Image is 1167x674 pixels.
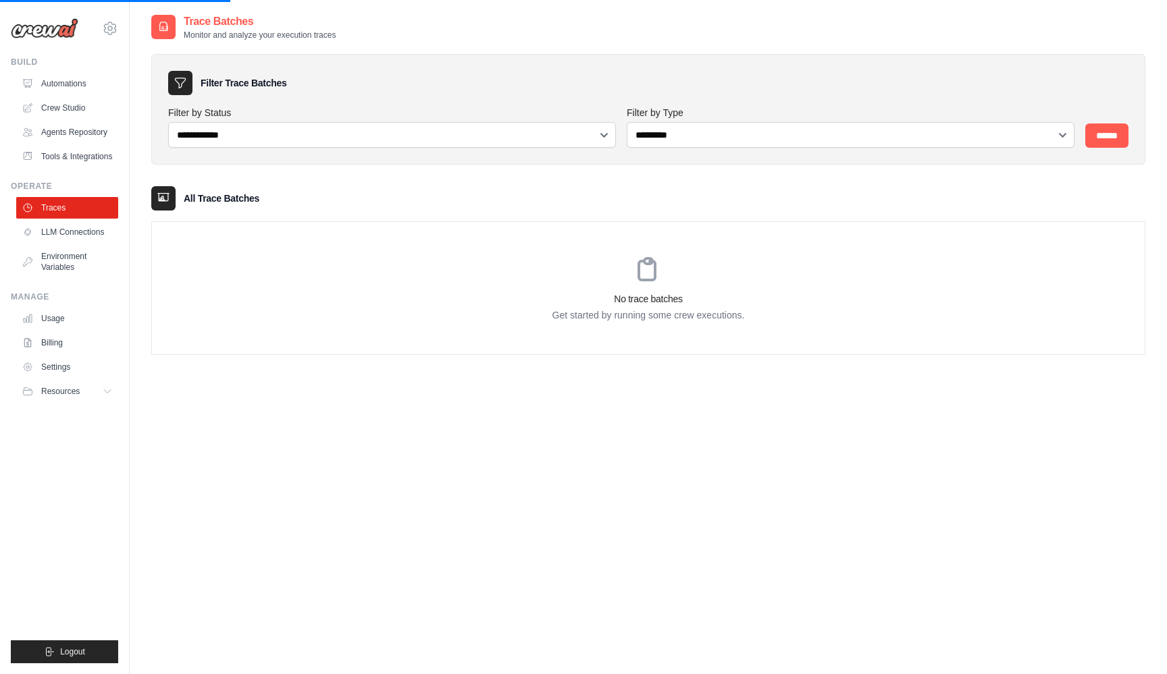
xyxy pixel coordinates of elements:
[16,381,118,402] button: Resources
[16,221,118,243] a: LLM Connections
[152,308,1145,322] p: Get started by running some crew executions.
[184,30,336,40] p: Monitor and analyze your execution traces
[11,18,78,38] img: Logo
[41,386,80,397] span: Resources
[168,106,616,119] label: Filter by Status
[152,292,1145,306] h3: No trace batches
[201,76,286,90] h3: Filter Trace Batches
[16,97,118,119] a: Crew Studio
[11,291,118,302] div: Manage
[16,356,118,378] a: Settings
[16,308,118,329] a: Usage
[16,246,118,278] a: Environment Variables
[11,181,118,192] div: Operate
[16,332,118,354] a: Billing
[16,197,118,219] a: Traces
[184,192,259,205] h3: All Trace Batches
[11,57,118,67] div: Build
[16,146,118,167] a: Tools & Integrations
[627,106,1074,119] label: Filter by Type
[11,640,118,663] button: Logout
[16,121,118,143] a: Agents Repository
[184,13,336,30] h2: Trace Batches
[16,73,118,94] a: Automations
[60,646,85,657] span: Logout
